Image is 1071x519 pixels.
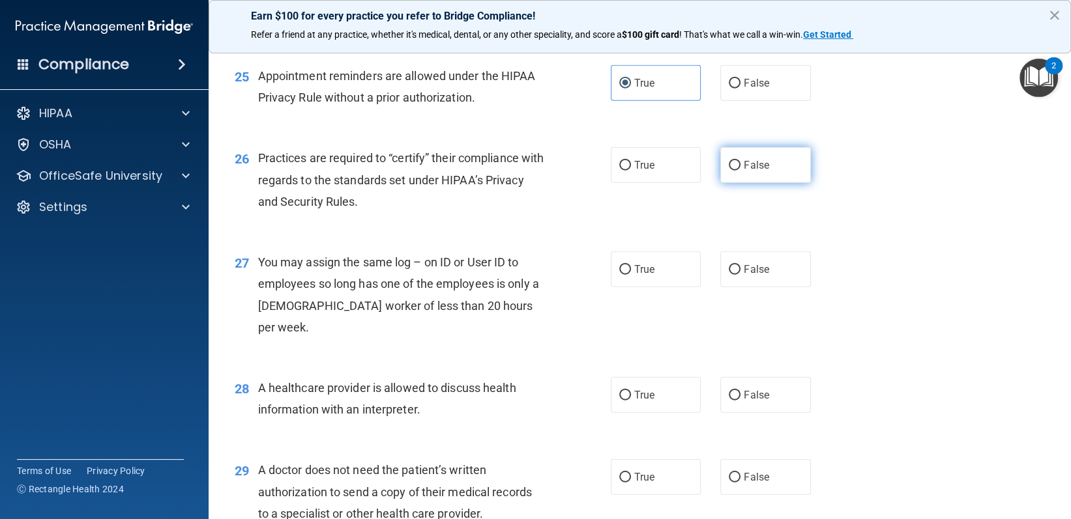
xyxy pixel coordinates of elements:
[619,265,631,275] input: True
[1048,5,1061,25] button: Close
[679,29,803,40] span: ! That's what we call a win-win.
[235,381,249,397] span: 28
[258,381,516,416] span: A healthcare provider is allowed to discuss health information with an interpreter.
[634,389,654,401] span: True
[39,137,72,152] p: OSHA
[235,69,249,85] span: 25
[803,29,851,40] strong: Get Started
[619,161,631,171] input: True
[634,263,654,275] span: True
[235,255,249,271] span: 27
[619,79,631,89] input: True
[729,161,741,171] input: False
[729,79,741,89] input: False
[744,471,769,483] span: False
[17,464,71,477] a: Terms of Use
[16,168,190,184] a: OfficeSafe University
[744,263,769,275] span: False
[251,10,1029,22] p: Earn $100 for every practice you refer to Bridge Compliance!
[634,159,654,171] span: True
[16,137,190,152] a: OSHA
[235,151,249,167] span: 26
[16,105,190,121] a: HIPAA
[729,265,741,275] input: False
[39,199,87,215] p: Settings
[17,483,124,496] span: Ⓒ Rectangle Health 2024
[251,29,622,40] span: Refer a friend at any practice, whether it's medical, dental, or any other speciality, and score a
[622,29,679,40] strong: $100 gift card
[87,464,145,477] a: Privacy Policy
[16,14,193,40] img: PMB logo
[39,168,162,184] p: OfficeSafe University
[744,77,769,89] span: False
[1020,59,1058,97] button: Open Resource Center, 2 new notifications
[619,391,631,400] input: True
[258,255,539,334] span: You may assign the same log – on ID or User ID to employees so long has one of the employees is o...
[729,473,741,483] input: False
[634,77,654,89] span: True
[258,151,544,208] span: Practices are required to “certify” their compliance with regards to the standards set under HIPA...
[235,463,249,479] span: 29
[803,29,853,40] a: Get Started
[258,69,536,104] span: Appointment reminders are allowed under the HIPAA Privacy Rule without a prior authorization.
[744,159,769,171] span: False
[619,473,631,483] input: True
[729,391,741,400] input: False
[1051,66,1056,83] div: 2
[39,105,72,121] p: HIPAA
[634,471,654,483] span: True
[38,55,129,74] h4: Compliance
[16,199,190,215] a: Settings
[744,389,769,401] span: False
